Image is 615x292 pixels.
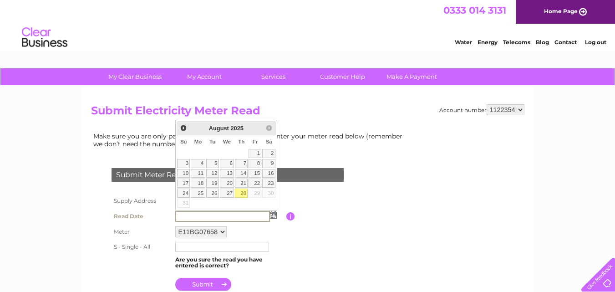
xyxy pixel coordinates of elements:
a: 13 [220,169,234,178]
a: 12 [206,169,219,178]
img: logo.png [21,24,68,51]
a: Make A Payment [374,68,449,85]
a: Log out [585,39,606,46]
th: Read Date [109,209,173,224]
a: 5 [206,159,219,168]
a: Water [455,39,472,46]
td: Are you sure the read you have entered is correct? [173,254,286,272]
a: Prev [178,123,188,133]
a: 26 [206,189,219,198]
a: Services [236,68,311,85]
div: Submit Meter Read [112,168,344,182]
span: August [209,125,229,132]
a: 0333 014 3131 [443,5,506,16]
a: 4 [191,159,205,168]
a: 7 [235,159,248,168]
th: S - Single - All [109,240,173,254]
input: Submit [175,278,231,291]
a: 27 [220,189,234,198]
a: Customer Help [305,68,380,85]
h2: Submit Electricity Meter Read [91,104,524,122]
a: 24 [177,189,190,198]
div: Account number [439,104,524,115]
a: Contact [554,39,577,46]
a: 17 [177,179,190,188]
a: 20 [220,179,234,188]
span: 2025 [230,125,243,132]
span: Saturday [266,139,272,144]
a: 2 [262,149,275,158]
a: 8 [249,159,261,168]
span: Sunday [180,139,187,144]
a: 14 [235,169,248,178]
td: Make sure you are only paying for what you use. Simply enter your meter read below (remember we d... [91,130,410,149]
a: My Clear Business [97,68,173,85]
span: Prev [180,124,187,132]
th: Meter [109,224,173,240]
a: Blog [536,39,549,46]
a: 6 [220,159,234,168]
div: Clear Business is a trading name of Verastar Limited (registered in [GEOGRAPHIC_DATA] No. 3667643... [93,5,523,44]
a: 15 [249,169,261,178]
th: Supply Address [109,193,173,209]
a: 18 [191,179,205,188]
a: 23 [262,179,275,188]
span: Thursday [238,139,244,144]
a: 22 [249,179,261,188]
a: Telecoms [503,39,530,46]
a: 21 [235,179,248,188]
a: 25 [191,189,205,198]
a: My Account [167,68,242,85]
span: Tuesday [209,139,215,144]
input: Information [286,212,295,220]
img: ... [270,211,277,219]
a: 19 [206,179,219,188]
a: 9 [262,159,275,168]
a: 3 [177,159,190,168]
a: 1 [249,149,261,158]
span: Wednesday [223,139,231,144]
span: Friday [253,139,258,144]
a: 11 [191,169,205,178]
a: 28 [235,189,248,198]
a: 10 [177,169,190,178]
span: Monday [194,139,202,144]
a: Energy [478,39,498,46]
a: 16 [262,169,275,178]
